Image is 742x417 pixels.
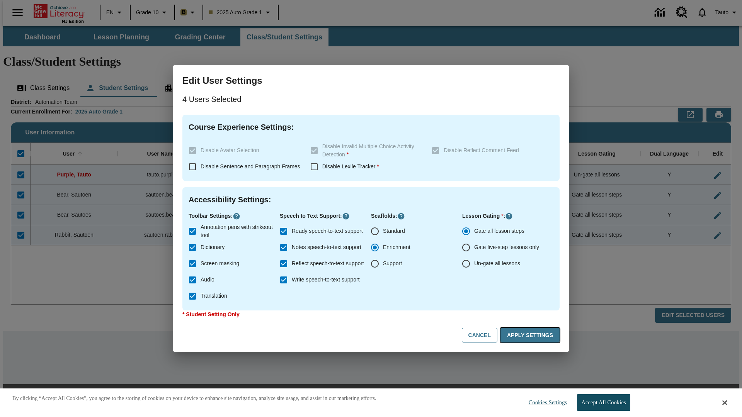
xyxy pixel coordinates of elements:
label: These settings are specific to individual classes. To see these settings or make changes, please ... [427,142,547,159]
span: Reflect speech-to-text support [292,259,364,268]
button: Close [722,399,727,406]
h4: Accessibility Settings : [189,193,553,206]
span: Support [383,259,402,268]
button: Click here to know more about [505,212,513,220]
p: Lesson Gating : [462,212,553,220]
span: Disable Lexile Tracker [322,163,379,170]
button: Accept All Cookies [577,394,630,411]
p: By clicking “Accept All Cookies”, you agree to the storing of cookies on your device to enhance s... [12,395,376,402]
h4: Course Experience Settings : [189,121,553,133]
span: Translation [201,292,227,300]
span: Standard [383,227,405,235]
span: Ready speech-to-text support [292,227,363,235]
label: These settings are specific to individual classes. To see these settings or make changes, please ... [306,142,426,159]
button: Cancel [462,328,497,343]
span: Write speech-to-text support [292,276,360,284]
p: * Student Setting Only [182,310,560,319]
h3: Edit User Settings [182,75,560,87]
span: Notes speech-to-text support [292,243,361,251]
button: Cookies Settings [522,395,570,410]
button: Click here to know more about [342,212,350,220]
span: Enrichment [383,243,410,251]
span: Gate all lesson steps [474,227,524,235]
p: Scaffolds : [371,212,462,220]
span: Annotation pens with strikeout tool [201,223,274,239]
p: 4 Users Selected [182,93,560,105]
button: Click here to know more about [233,212,240,220]
span: Disable Avatar Selection [201,147,259,153]
span: Un-gate all lessons [474,259,520,268]
span: Disable Invalid Multiple Choice Activity Detection [322,143,414,158]
button: Apply Settings [500,328,560,343]
label: These settings are specific to individual classes. To see these settings or make changes, please ... [184,142,304,159]
span: Dictionary [201,243,225,251]
span: Disable Sentence and Paragraph Frames [201,163,300,170]
span: Screen masking [201,259,239,268]
span: Gate five-step lessons only [474,243,539,251]
span: Audio [201,276,214,284]
p: Speech to Text Support : [280,212,371,220]
span: Disable Reflect Comment Feed [444,147,519,153]
p: Toolbar Settings : [189,212,280,220]
button: Click here to know more about [397,212,405,220]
